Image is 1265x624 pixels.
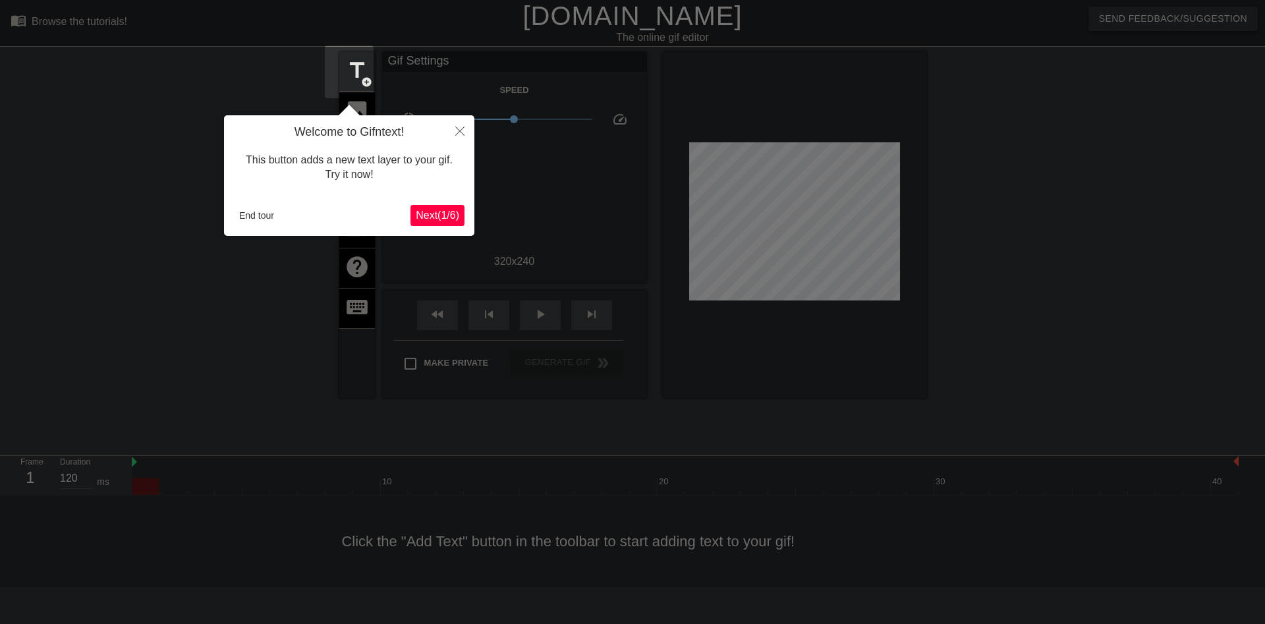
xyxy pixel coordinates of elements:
[416,210,459,221] span: Next ( 1 / 6 )
[410,205,464,226] button: Next
[234,140,464,196] div: This button adds a new text layer to your gif. Try it now!
[234,125,464,140] h4: Welcome to Gifntext!
[234,206,279,225] button: End tour
[445,115,474,146] button: Close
